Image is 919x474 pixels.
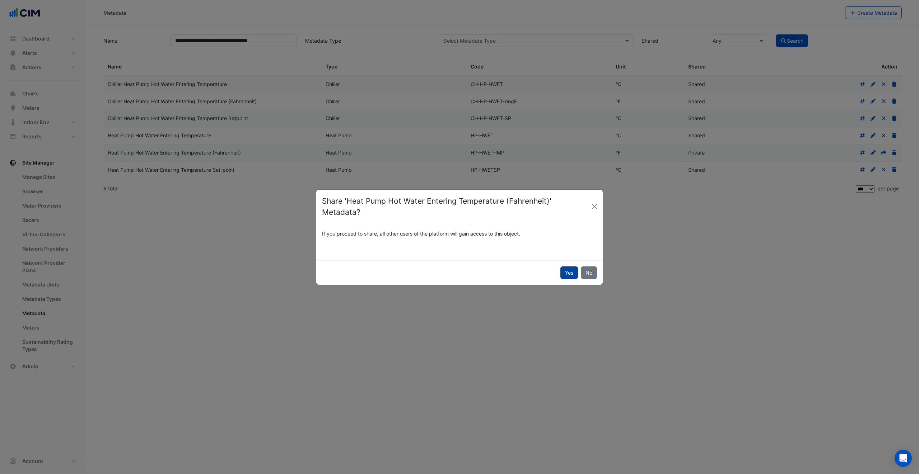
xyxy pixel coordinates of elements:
button: Yes [560,266,578,279]
div: Open Intercom Messenger [895,450,912,467]
button: Close [589,201,600,212]
div: If you proceed to share, all other users of the platform will gain access to this object. [318,230,601,237]
h4: Share 'Heat Pump Hot Water Entering Temperature (Fahrenheit)' Metadata? [322,195,589,218]
button: No [581,266,597,279]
